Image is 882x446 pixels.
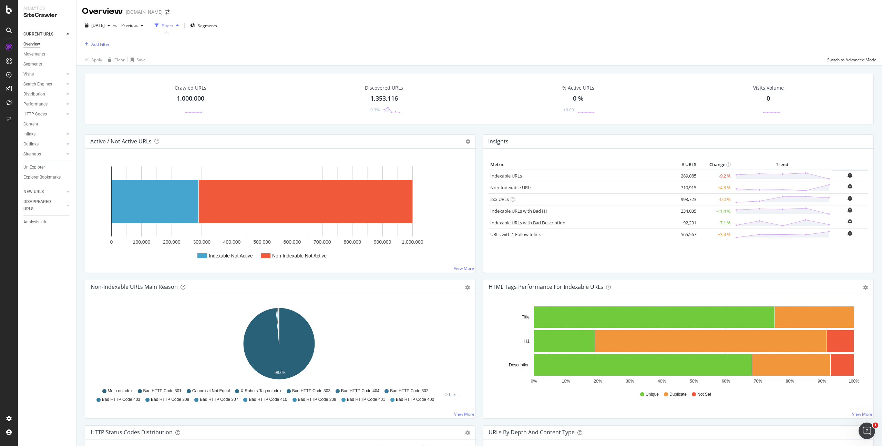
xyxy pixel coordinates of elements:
[223,239,241,245] text: 400,000
[454,265,474,271] a: View More
[465,285,470,290] div: gear
[23,31,53,38] div: CURRENT URLS
[23,121,38,128] div: Content
[23,101,64,108] a: Performance
[488,137,509,146] h4: Insights
[23,41,71,48] a: Overview
[128,54,146,65] button: Save
[524,339,530,344] text: H1
[23,91,45,98] div: Distribution
[563,107,574,113] div: +0.00
[105,54,125,65] button: Clear
[209,253,253,259] text: Indexable Not Active
[23,11,71,19] div: SiteCrawler
[848,184,852,189] div: bell-plus
[698,205,732,217] td: -11.4 %
[698,217,732,229] td: -7.1 %
[91,283,178,290] div: Non-Indexable URLs Main Reason
[23,71,34,78] div: Visits
[646,392,659,397] span: Unique
[23,164,45,171] div: Url Explorer
[873,423,878,428] span: 1
[848,231,852,236] div: bell-plus
[284,239,301,245] text: 600,000
[827,57,876,63] div: Switch to Advanced Mode
[23,101,48,108] div: Performance
[562,379,570,384] text: 10%
[522,315,530,320] text: Title
[848,195,852,201] div: bell-plus
[23,198,58,213] div: DISAPPEARED URLS
[23,219,71,226] a: Analysis Info
[670,205,698,217] td: 234,035
[119,22,138,28] span: Previous
[23,188,44,195] div: NEW URLS
[670,217,698,229] td: 92,231
[402,239,423,245] text: 1,000,000
[767,94,770,103] div: 0
[490,173,522,179] a: Indexable URLs
[753,84,784,91] div: Visits Volume
[489,305,865,385] div: A chart.
[91,41,110,47] div: Add Filter
[23,111,64,118] a: HTTP Codes
[23,151,41,158] div: Sitemaps
[490,231,541,237] a: URLs with 1 Follow Inlink
[465,139,470,144] i: Options
[177,94,204,103] div: 1,000,000
[82,20,113,31] button: [DATE]
[490,184,532,191] a: Non-Indexable URLs
[110,239,113,245] text: 0
[91,22,105,28] span: 2025 Aug. 24th
[390,388,428,394] span: Bad HTTP Code 302
[698,160,732,170] th: Change
[23,188,64,195] a: NEW URLS
[23,151,64,158] a: Sitemaps
[848,172,852,178] div: bell-plus
[298,397,336,403] span: Bad HTTP Code 308
[23,31,64,38] a: CURRENT URLS
[114,57,125,63] div: Clear
[91,305,468,385] svg: A chart.
[23,121,71,128] a: Content
[573,94,584,103] div: 0 %
[23,51,45,58] div: Movements
[444,392,464,397] div: Others...
[314,239,331,245] text: 700,000
[489,429,575,436] div: URLs by Depth and Content Type
[193,239,211,245] text: 300,000
[626,379,634,384] text: 30%
[732,160,832,170] th: Trend
[23,41,40,48] div: Overview
[863,285,868,290] div: gear
[396,397,434,403] span: Bad HTTP Code 400
[162,23,173,29] div: Filters
[852,411,872,417] a: View More
[341,388,379,394] span: Bad HTTP Code 404
[465,430,470,435] div: gear
[272,253,327,259] text: Non-Indexable Not Active
[82,54,102,65] button: Apply
[200,397,238,403] span: Bad HTTP Code 307
[249,397,287,403] span: Bad HTTP Code 410
[198,23,217,29] span: Segments
[23,164,71,171] a: Url Explorer
[23,6,71,11] div: Analytics
[369,107,380,113] div: -0.3%
[175,84,206,91] div: Crawled URLs
[849,379,859,384] text: 100%
[347,397,385,403] span: Bad HTTP Code 401
[102,397,140,403] span: Bad HTTP Code 403
[143,388,182,394] span: Bad HTTP Code 301
[509,363,530,367] text: Description
[165,10,170,14] div: arrow-right-arrow-left
[489,160,670,170] th: Metric
[163,239,181,245] text: 200,000
[754,379,762,384] text: 70%
[23,81,52,88] div: Search Engines
[23,131,64,138] a: Inlinks
[91,57,102,63] div: Apply
[23,71,64,78] a: Visits
[490,208,548,214] a: Indexable URLs with Bad H1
